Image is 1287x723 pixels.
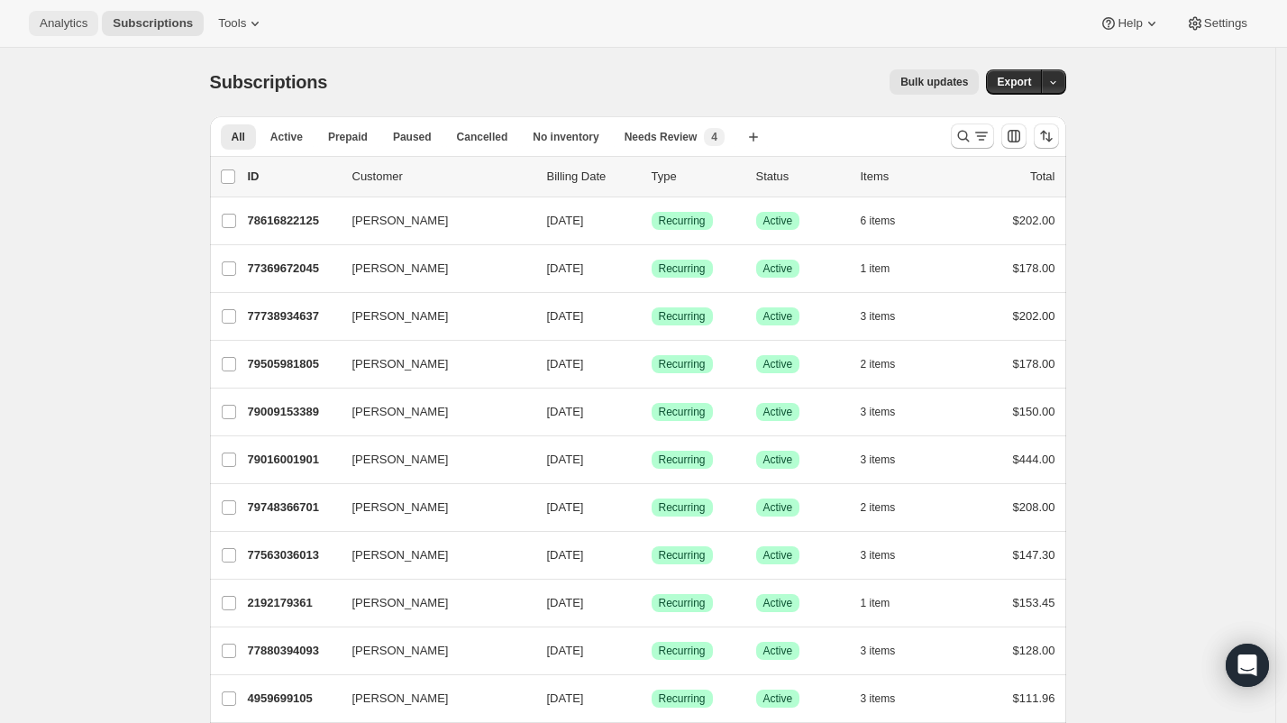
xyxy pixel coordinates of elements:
span: [PERSON_NAME] [352,690,449,708]
span: Recurring [659,405,706,419]
span: Recurring [659,214,706,228]
button: 3 items [861,447,916,472]
button: Customize table column order and visibility [1001,124,1027,149]
p: Total [1030,168,1054,186]
p: 77369672045 [248,260,338,278]
span: [PERSON_NAME] [352,260,449,278]
div: 4959699105[PERSON_NAME][DATE]SuccessRecurringSuccessActive3 items$111.96 [248,686,1055,711]
p: 77738934637 [248,307,338,325]
span: Recurring [659,500,706,515]
div: 77369672045[PERSON_NAME][DATE]SuccessRecurringSuccessActive1 item$178.00 [248,256,1055,281]
span: Paused [393,130,432,144]
span: Subscriptions [113,16,193,31]
span: 4 [711,130,717,144]
p: 79016001901 [248,451,338,469]
span: 1 item [861,261,890,276]
span: [DATE] [547,691,584,705]
span: [DATE] [547,405,584,418]
button: 3 items [861,638,916,664]
button: Export [986,69,1042,95]
span: Prepaid [328,130,368,144]
button: Help [1089,11,1171,36]
span: 3 items [861,644,896,658]
span: [PERSON_NAME] [352,594,449,612]
button: [PERSON_NAME] [342,445,522,474]
p: 77563036013 [248,546,338,564]
p: ID [248,168,338,186]
span: $208.00 [1013,500,1055,514]
span: Subscriptions [210,72,328,92]
button: 2 items [861,495,916,520]
span: [DATE] [547,357,584,371]
span: [PERSON_NAME] [352,642,449,660]
div: Type [652,168,742,186]
button: [PERSON_NAME] [342,684,522,713]
p: 79505981805 [248,355,338,373]
div: 77880394093[PERSON_NAME][DATE]SuccessRecurringSuccessActive3 items$128.00 [248,638,1055,664]
span: Export [997,75,1031,89]
span: 6 items [861,214,896,228]
span: [DATE] [547,309,584,323]
span: [PERSON_NAME] [352,499,449,517]
span: Needs Review [625,130,698,144]
div: 79505981805[PERSON_NAME][DATE]SuccessRecurringSuccessActive2 items$178.00 [248,352,1055,377]
span: [DATE] [547,596,584,609]
span: Active [763,691,793,706]
span: 3 items [861,309,896,324]
button: [PERSON_NAME] [342,302,522,331]
span: [DATE] [547,500,584,514]
span: No inventory [533,130,598,144]
div: 77563036013[PERSON_NAME][DATE]SuccessRecurringSuccessActive3 items$147.30 [248,543,1055,568]
span: $147.30 [1013,548,1055,562]
button: Sort the results [1034,124,1059,149]
button: [PERSON_NAME] [342,254,522,283]
span: [PERSON_NAME] [352,451,449,469]
span: Recurring [659,453,706,467]
span: 3 items [861,691,896,706]
span: Recurring [659,548,706,563]
span: Recurring [659,644,706,658]
div: 77738934637[PERSON_NAME][DATE]SuccessRecurringSuccessActive3 items$202.00 [248,304,1055,329]
span: 2 items [861,357,896,371]
span: Help [1118,16,1142,31]
span: Active [270,130,303,144]
div: 78616822125[PERSON_NAME][DATE]SuccessRecurringSuccessActive6 items$202.00 [248,208,1055,233]
span: $128.00 [1013,644,1055,657]
span: Recurring [659,596,706,610]
span: Cancelled [457,130,508,144]
p: Status [756,168,846,186]
p: 77880394093 [248,642,338,660]
div: 2192179361[PERSON_NAME][DATE]SuccessRecurringSuccessActive1 item$153.45 [248,590,1055,616]
span: [DATE] [547,548,584,562]
span: $111.96 [1013,691,1055,705]
button: [PERSON_NAME] [342,350,522,379]
span: Active [763,500,793,515]
span: Active [763,596,793,610]
button: 1 item [861,590,910,616]
span: Active [763,214,793,228]
span: 3 items [861,548,896,563]
button: 3 items [861,304,916,329]
p: 79009153389 [248,403,338,421]
span: Bulk updates [900,75,968,89]
span: Recurring [659,261,706,276]
button: Search and filter results [951,124,994,149]
span: $153.45 [1013,596,1055,609]
button: Analytics [29,11,98,36]
p: 79748366701 [248,499,338,517]
p: Customer [352,168,533,186]
span: Active [763,405,793,419]
span: [DATE] [547,644,584,657]
span: [PERSON_NAME] [352,212,449,230]
span: Recurring [659,309,706,324]
span: $150.00 [1013,405,1055,418]
span: $444.00 [1013,453,1055,466]
span: [PERSON_NAME] [352,546,449,564]
span: $178.00 [1013,261,1055,275]
button: [PERSON_NAME] [342,493,522,522]
span: Active [763,453,793,467]
div: Items [861,168,951,186]
div: 79009153389[PERSON_NAME][DATE]SuccessRecurringSuccessActive3 items$150.00 [248,399,1055,425]
span: [PERSON_NAME] [352,307,449,325]
p: 2192179361 [248,594,338,612]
